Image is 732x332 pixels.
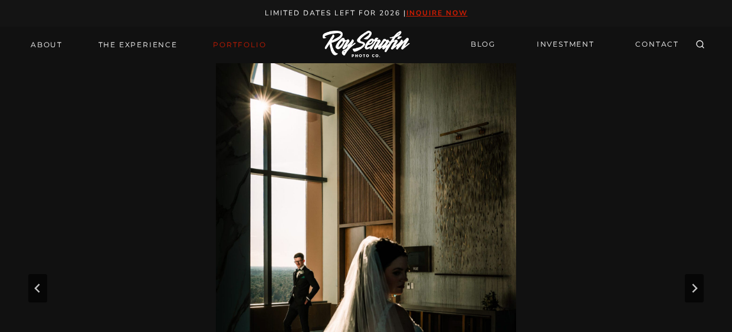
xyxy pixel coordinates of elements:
[406,8,468,18] a: inquire now
[206,37,273,53] a: Portfolio
[13,7,720,19] p: Limited Dates LEft for 2026 |
[323,31,410,58] img: Logo of Roy Serafin Photo Co., featuring stylized text in white on a light background, representi...
[530,34,602,55] a: INVESTMENT
[464,34,503,55] a: BLOG
[464,34,686,55] nav: Secondary Navigation
[91,37,185,53] a: THE EXPERIENCE
[24,37,70,53] a: About
[685,274,704,302] button: Next slide
[24,37,273,53] nav: Primary Navigation
[692,37,708,53] button: View Search Form
[28,274,47,302] button: Previous slide
[628,34,686,55] a: CONTACT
